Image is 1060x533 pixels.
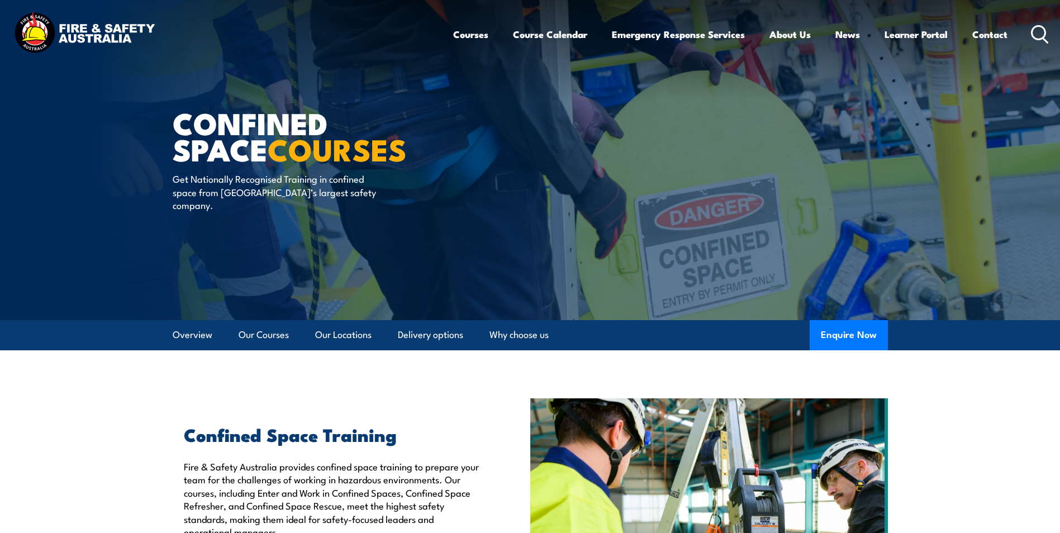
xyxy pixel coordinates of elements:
a: Contact [972,20,1007,49]
strong: COURSES [268,125,407,172]
a: Overview [173,320,212,350]
a: Course Calendar [513,20,587,49]
a: Our Locations [315,320,372,350]
button: Enquire Now [810,320,888,350]
a: Delivery options [398,320,463,350]
p: Get Nationally Recognised Training in confined space from [GEOGRAPHIC_DATA]’s largest safety comp... [173,172,377,211]
a: Emergency Response Services [612,20,745,49]
a: Learner Portal [885,20,948,49]
h2: Confined Space Training [184,426,479,442]
a: Courses [453,20,488,49]
a: Why choose us [489,320,549,350]
h1: Confined Space [173,110,449,161]
a: About Us [769,20,811,49]
a: News [835,20,860,49]
a: Our Courses [239,320,289,350]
